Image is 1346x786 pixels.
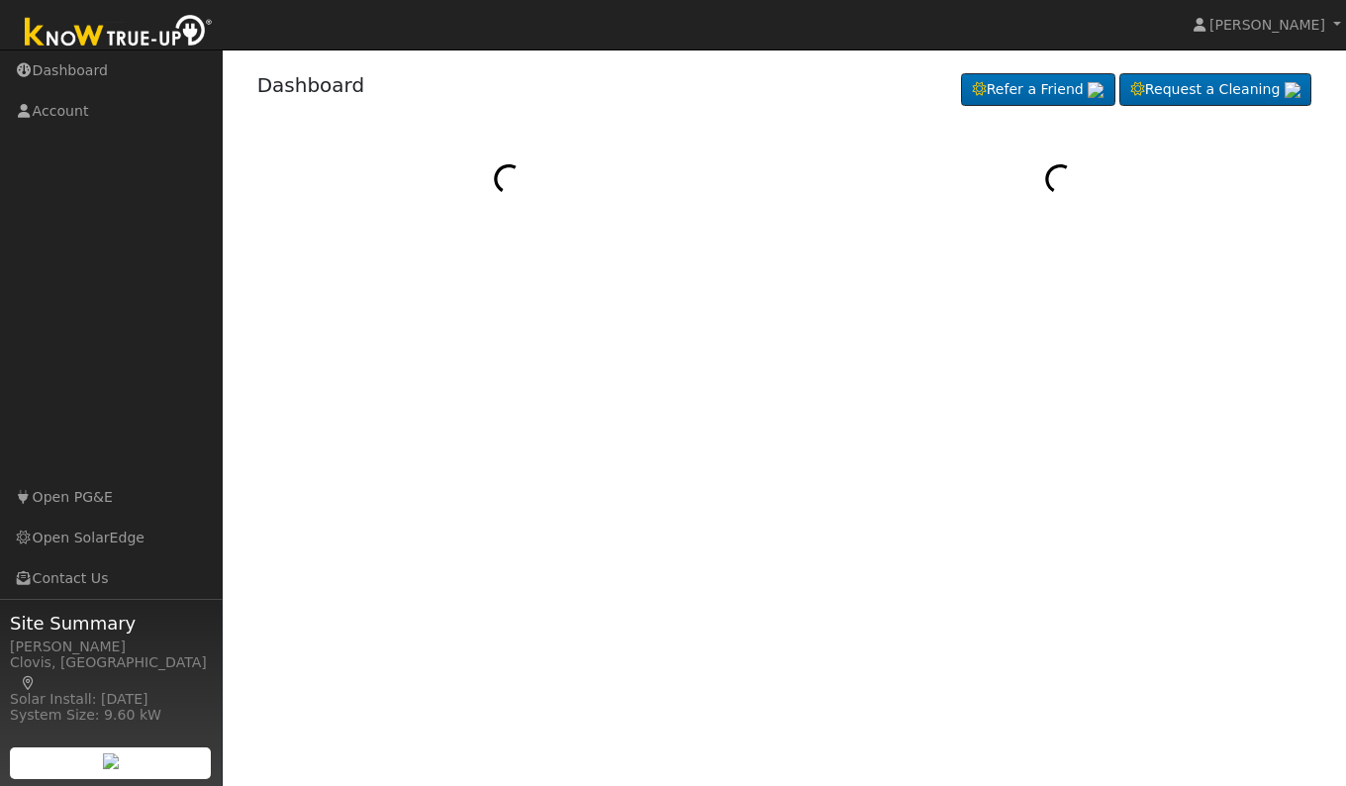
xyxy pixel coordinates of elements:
[10,689,212,710] div: Solar Install: [DATE]
[15,11,223,55] img: Know True-Up
[1088,82,1104,98] img: retrieve
[10,610,212,637] span: Site Summary
[10,705,212,726] div: System Size: 9.60 kW
[103,753,119,769] img: retrieve
[20,675,38,691] a: Map
[1285,82,1300,98] img: retrieve
[257,73,365,97] a: Dashboard
[1209,17,1325,33] span: [PERSON_NAME]
[961,73,1115,107] a: Refer a Friend
[1119,73,1311,107] a: Request a Cleaning
[10,652,212,694] div: Clovis, [GEOGRAPHIC_DATA]
[10,637,212,657] div: [PERSON_NAME]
